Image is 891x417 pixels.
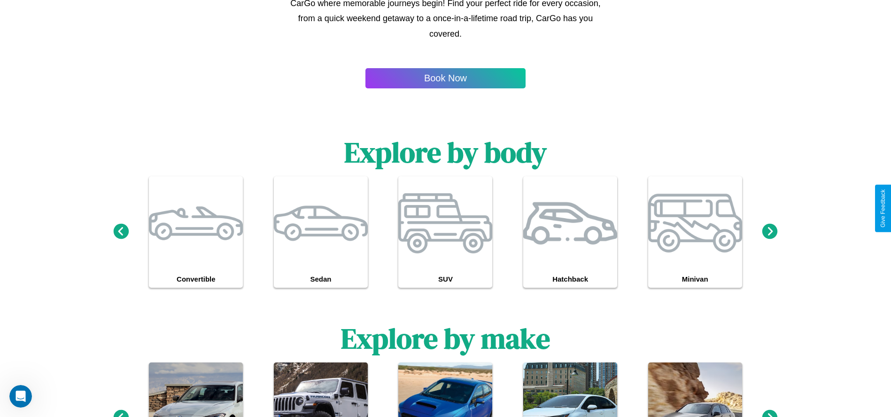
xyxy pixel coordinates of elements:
[274,270,368,288] h4: Sedan
[341,319,550,358] h1: Explore by make
[149,270,243,288] h4: Convertible
[398,270,492,288] h4: SUV
[648,270,742,288] h4: Minivan
[9,385,32,408] iframe: Intercom live chat
[344,133,547,172] h1: Explore by body
[523,270,617,288] h4: Hatchback
[365,68,526,88] button: Book Now
[880,189,886,228] div: Give Feedback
